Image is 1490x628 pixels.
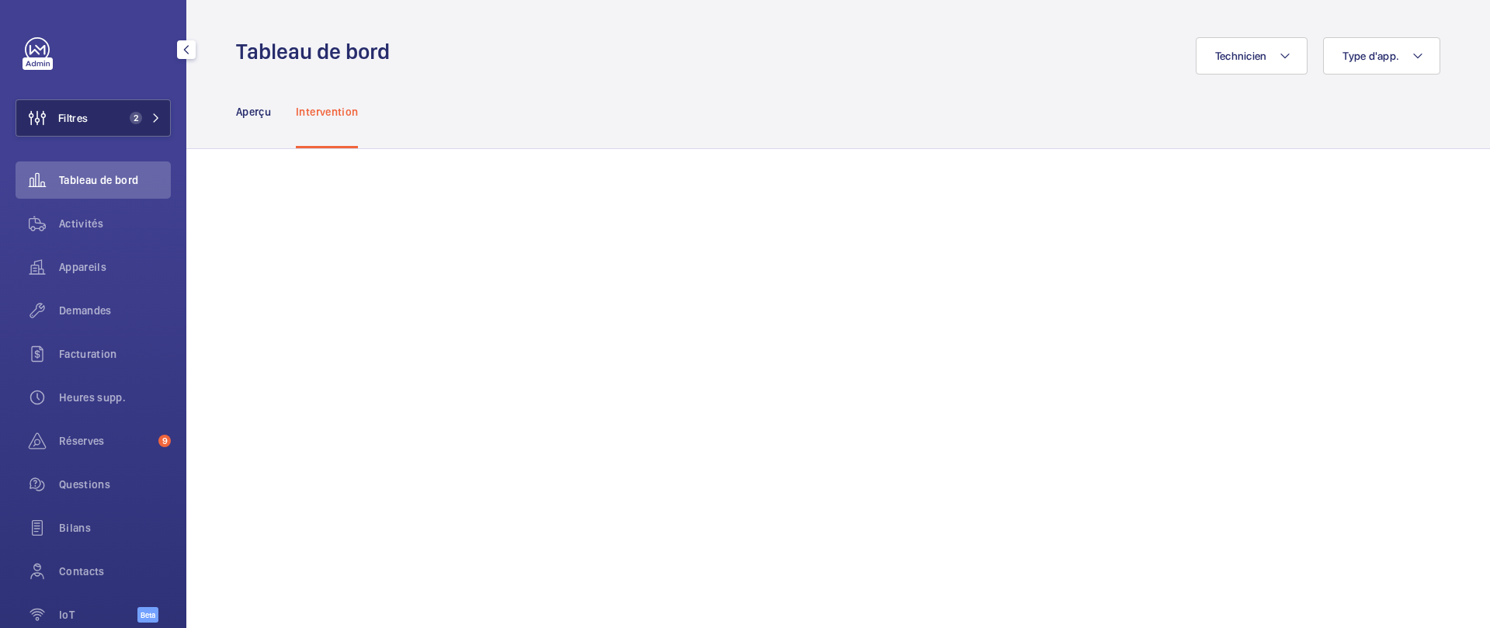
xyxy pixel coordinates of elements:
[59,390,171,405] span: Heures supp.
[58,110,88,126] span: Filtres
[296,104,358,120] p: Intervention
[59,216,171,231] span: Activités
[59,433,152,449] span: Réserves
[59,346,171,362] span: Facturation
[1196,37,1308,75] button: Technicien
[1323,37,1440,75] button: Type d'app.
[59,564,171,579] span: Contacts
[59,607,137,623] span: IoT
[236,104,271,120] p: Aperçu
[158,435,171,447] span: 9
[130,112,142,124] span: 2
[1342,50,1399,62] span: Type d'app.
[59,172,171,188] span: Tableau de bord
[16,99,171,137] button: Filtres2
[137,607,158,623] span: Beta
[59,303,171,318] span: Demandes
[236,37,399,66] h1: Tableau de bord
[59,477,171,492] span: Questions
[59,259,171,275] span: Appareils
[1215,50,1267,62] span: Technicien
[59,520,171,536] span: Bilans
